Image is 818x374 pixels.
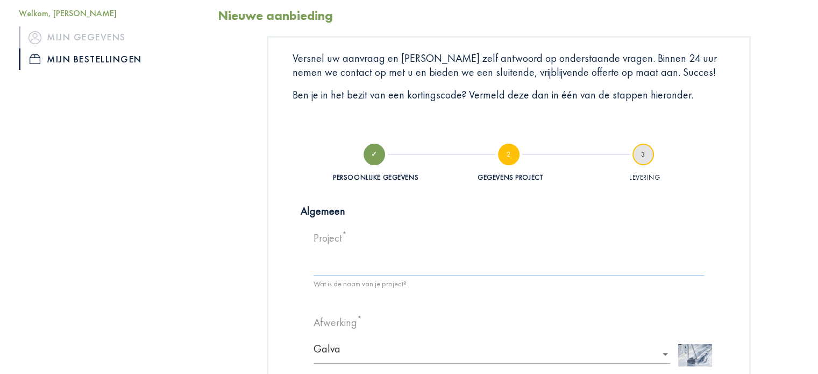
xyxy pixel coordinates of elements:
font: Persoonlijke gegevens [333,173,418,182]
font: Ben je in het bezit van een kortingscode? Vermeld deze dan in één van de stappen hieronder. [293,88,693,102]
font: Gegevens project [478,173,543,182]
a: iconMijn gegevens [19,26,202,48]
font: Welkom, [PERSON_NAME] [19,8,117,19]
font: Wat is de naam van je project? [314,279,407,288]
font: Project [314,231,342,245]
a: iconMijn bestellingen [19,48,202,70]
font: Versnel uw aanvraag en [PERSON_NAME] zelf antwoord op onderstaande vragen. Binnen 24 uur nemen we... [293,51,717,79]
font: Mijn gegevens [47,31,126,43]
font: Algemeen [301,204,345,218]
font: Levering [629,173,660,182]
img: Z [678,344,712,366]
font: Afwerking [314,315,357,329]
img: icon [30,54,40,64]
font: Nieuwe aanbieding [218,7,333,24]
font: Mijn bestellingen [47,53,142,65]
img: icon [29,31,41,44]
